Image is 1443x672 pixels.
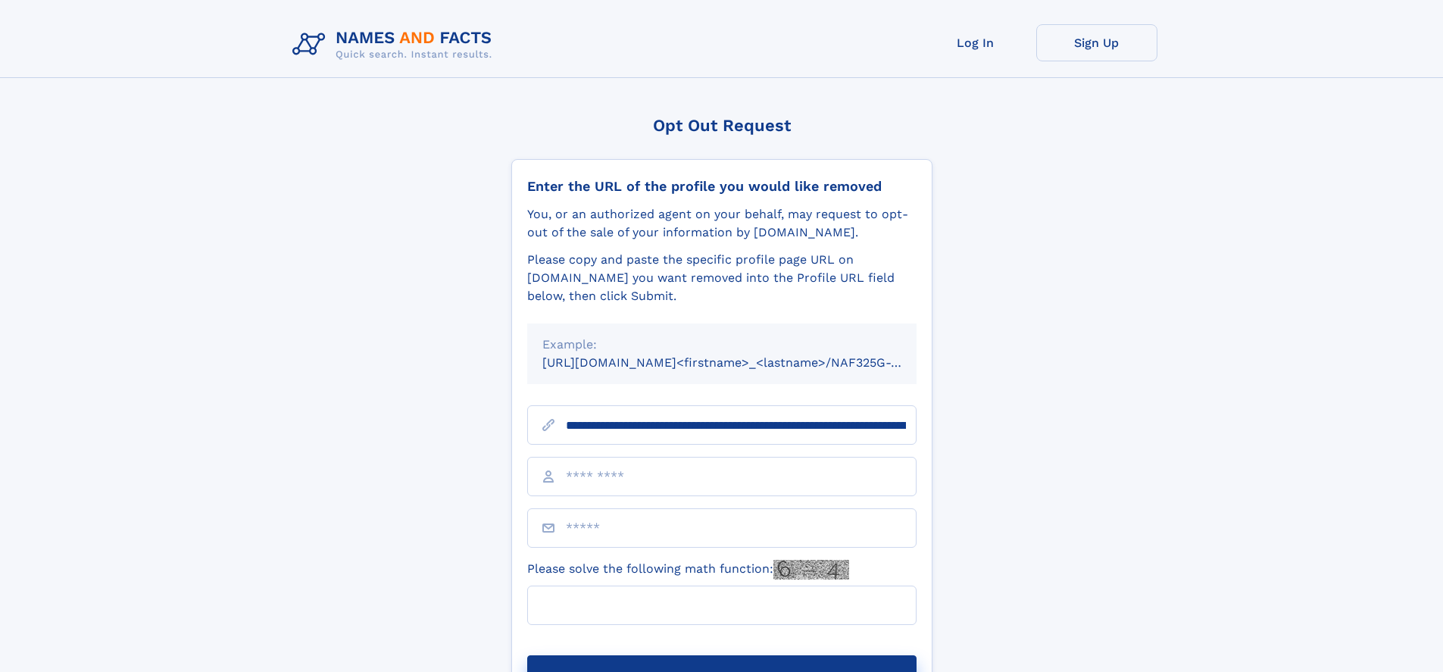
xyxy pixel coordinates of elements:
[527,178,917,195] div: Enter the URL of the profile you would like removed
[915,24,1036,61] a: Log In
[511,116,932,135] div: Opt Out Request
[1036,24,1157,61] a: Sign Up
[542,355,945,370] small: [URL][DOMAIN_NAME]<firstname>_<lastname>/NAF325G-xxxxxxxx
[286,24,504,65] img: Logo Names and Facts
[527,560,849,580] label: Please solve the following math function:
[527,205,917,242] div: You, or an authorized agent on your behalf, may request to opt-out of the sale of your informatio...
[527,251,917,305] div: Please copy and paste the specific profile page URL on [DOMAIN_NAME] you want removed into the Pr...
[542,336,901,354] div: Example:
